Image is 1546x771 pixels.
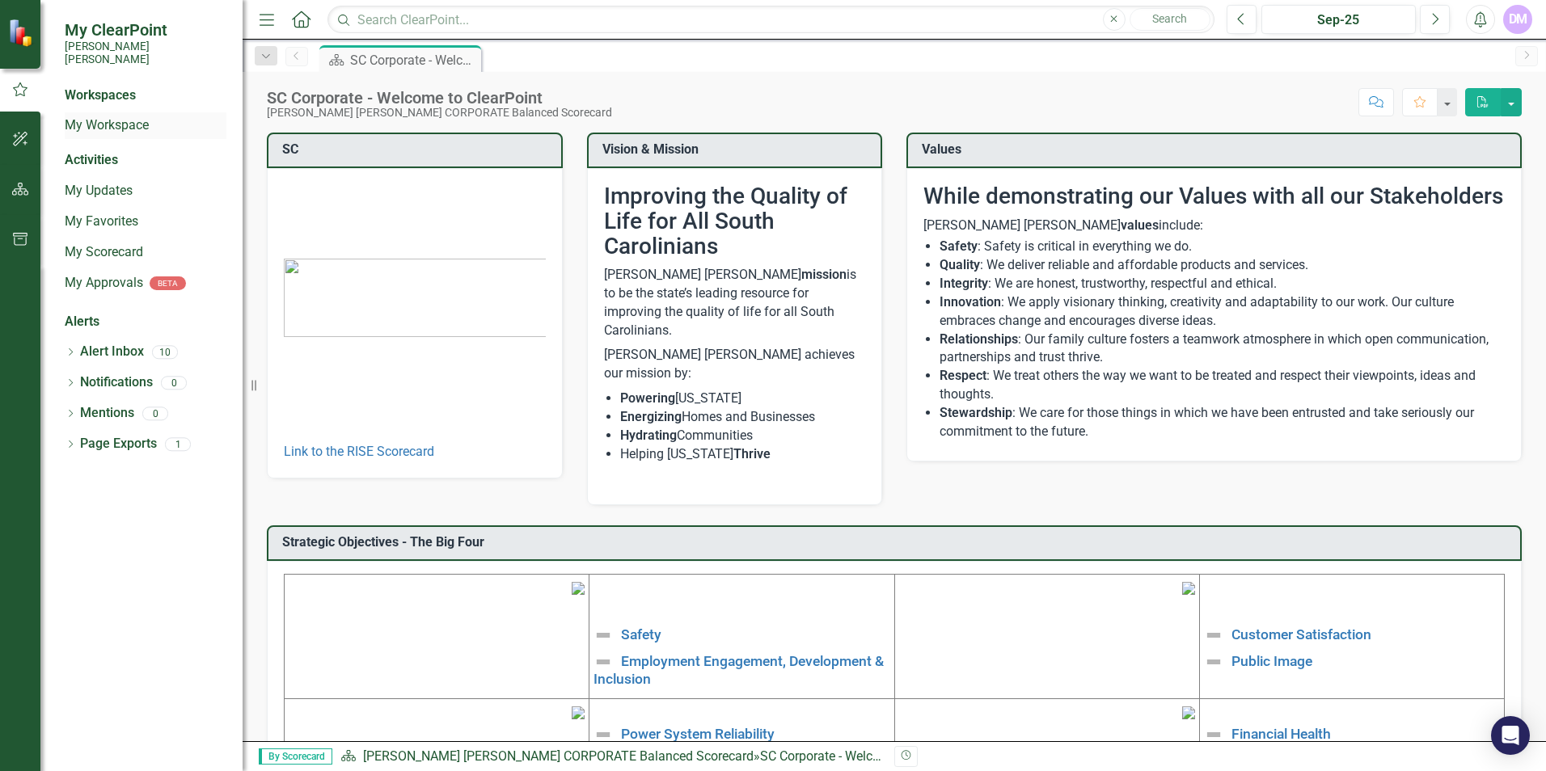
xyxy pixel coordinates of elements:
div: SC Corporate - Welcome to ClearPoint [350,50,477,70]
h3: Values [922,142,1512,157]
strong: Integrity [940,276,988,291]
small: [PERSON_NAME] [PERSON_NAME] [65,40,226,66]
span: By Scorecard [259,748,332,765]
li: Communities [620,427,866,445]
div: Workspaces [65,86,136,105]
div: [PERSON_NAME] [PERSON_NAME] CORPORATE Balanced Scorecard [267,107,612,119]
h3: SC [282,142,553,157]
a: My Favorites [65,213,226,231]
li: : We deliver reliable and affordable products and services. [940,256,1505,275]
a: My Scorecard [65,243,226,262]
img: Not Defined [593,725,613,744]
strong: Stewardship [940,405,1012,420]
h3: Strategic Objectives - The Big Four [282,535,1512,550]
a: Page Exports [80,435,157,453]
div: 0 [142,407,168,420]
a: [PERSON_NAME] [PERSON_NAME] CORPORATE Balanced Scorecard [363,748,754,764]
strong: Energizing [620,409,682,424]
img: Not Defined [1204,626,1223,645]
div: 10 [152,345,178,359]
div: BETA [150,276,186,290]
li: [US_STATE] [620,390,866,408]
a: Mentions [80,404,134,423]
strong: Safety [940,238,978,254]
strong: Respect [940,368,986,383]
a: Link to the RISE Scorecard [284,444,434,459]
p: [PERSON_NAME] [PERSON_NAME] is to be the state’s leading resource for improving the quality of li... [604,266,866,343]
p: [PERSON_NAME] [PERSON_NAME] include: [923,217,1505,235]
button: Sep-25 [1261,5,1416,34]
img: mceclip2%20v3.png [1182,582,1195,595]
a: Customer Satisfaction [1231,626,1371,642]
img: mceclip1%20v4.png [572,582,585,595]
strong: mission [801,267,847,282]
img: ClearPoint Strategy [8,19,36,47]
a: My Workspace [65,116,226,135]
div: » [340,748,882,766]
li: : We are honest, trustworthy, respectful and ethical. [940,275,1505,293]
a: Alert Inbox [80,343,144,361]
span: Search [1152,12,1187,25]
li: : We apply visionary thinking, creativity and adaptability to our work. Our culture embraces chan... [940,293,1505,331]
a: My Approvals [65,274,143,293]
div: SC Corporate - Welcome to ClearPoint [267,89,612,107]
div: Activities [65,151,226,170]
a: Employment Engagement, Development & Inclusion [593,652,884,686]
img: mceclip3%20v3.png [572,706,585,719]
li: Homes and Businesses [620,408,866,427]
span: My ClearPoint [65,20,226,40]
button: Search [1130,8,1210,31]
li: Helping [US_STATE] [620,445,866,464]
img: mceclip4.png [1182,706,1195,719]
strong: Quality [940,257,980,272]
div: SC Corporate - Welcome to ClearPoint [760,748,974,764]
img: Not Defined [1204,725,1223,744]
h3: Vision & Mission [602,142,873,157]
strong: Innovation [940,294,1001,310]
div: Sep-25 [1267,11,1410,30]
strong: Hydrating [620,428,677,443]
strong: values [1121,217,1159,233]
div: Alerts [65,313,226,331]
button: DM [1503,5,1532,34]
a: Financial Health [1231,726,1331,742]
a: My Updates [65,182,226,200]
h2: Improving the Quality of Life for All South Carolinians [604,184,866,259]
input: Search ClearPoint... [327,6,1214,34]
strong: Thrive [733,446,771,461]
li: : We treat others the way we want to be treated and respect their viewpoints, ideas and thoughts. [940,367,1505,404]
img: Not Defined [593,652,613,672]
strong: Relationships [940,331,1018,347]
a: Power System Reliability [621,726,775,742]
a: Public Image [1231,652,1312,668]
p: [PERSON_NAME] [PERSON_NAME] achieves our mission by: [604,343,866,386]
img: Not Defined [593,626,613,645]
img: Not Defined [1204,652,1223,672]
strong: Powering [620,390,675,406]
li: : Safety is critical in everything we do. [940,238,1505,256]
div: 1 [165,437,191,451]
a: Safety [621,626,661,642]
div: 0 [161,376,187,390]
li: : Our family culture fosters a teamwork atmosphere in which open communication, partnerships and ... [940,331,1505,368]
li: : We care for those things in which we have been entrusted and take seriously our commitment to t... [940,404,1505,441]
h2: While demonstrating our Values with all our Stakeholders [923,184,1505,209]
a: Notifications [80,373,153,392]
div: Open Intercom Messenger [1491,716,1530,755]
